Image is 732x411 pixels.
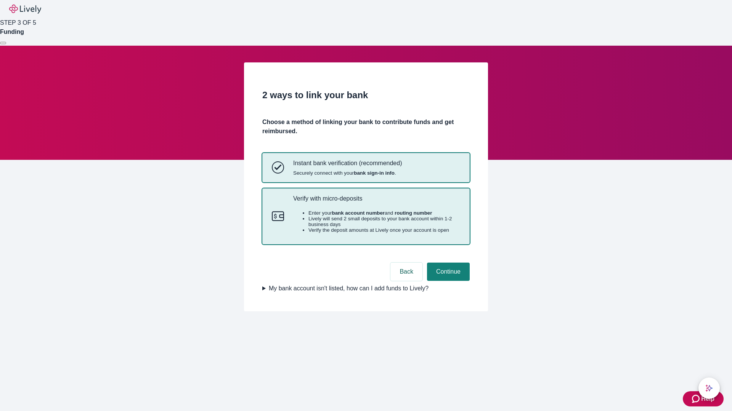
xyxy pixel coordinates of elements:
[308,227,460,233] li: Verify the deposit amounts at Lively once your account is open
[263,189,469,244] button: Micro-depositsVerify with micro-depositsEnter yourbank account numberand routing numberLively wil...
[9,5,41,14] img: Lively
[272,161,284,174] svg: Instant bank verification
[308,210,460,216] li: Enter your and
[705,384,713,392] svg: Lively AI Assistant
[272,210,284,222] svg: Micro-deposits
[354,170,395,176] strong: bank sign-in info
[390,263,422,281] button: Back
[262,284,470,293] summary: My bank account isn't listed, how can I add funds to Lively?
[262,88,470,102] h2: 2 ways to link your bank
[692,394,701,403] svg: Zendesk support icon
[332,210,385,216] strong: bank account number
[293,195,460,202] p: Verify with micro-deposits
[263,153,469,182] button: Instant bank verificationInstant bank verification (recommended)Securely connect with yourbank si...
[262,118,470,136] h4: Choose a method of linking your bank to contribute funds and get reimbursed.
[395,210,432,216] strong: routing number
[698,378,720,399] button: chat
[293,159,402,167] p: Instant bank verification (recommended)
[293,170,402,176] span: Securely connect with your .
[683,391,724,406] button: Zendesk support iconHelp
[427,263,470,281] button: Continue
[308,216,460,227] li: Lively will send 2 small deposits to your bank account within 1-2 business days
[701,394,714,403] span: Help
